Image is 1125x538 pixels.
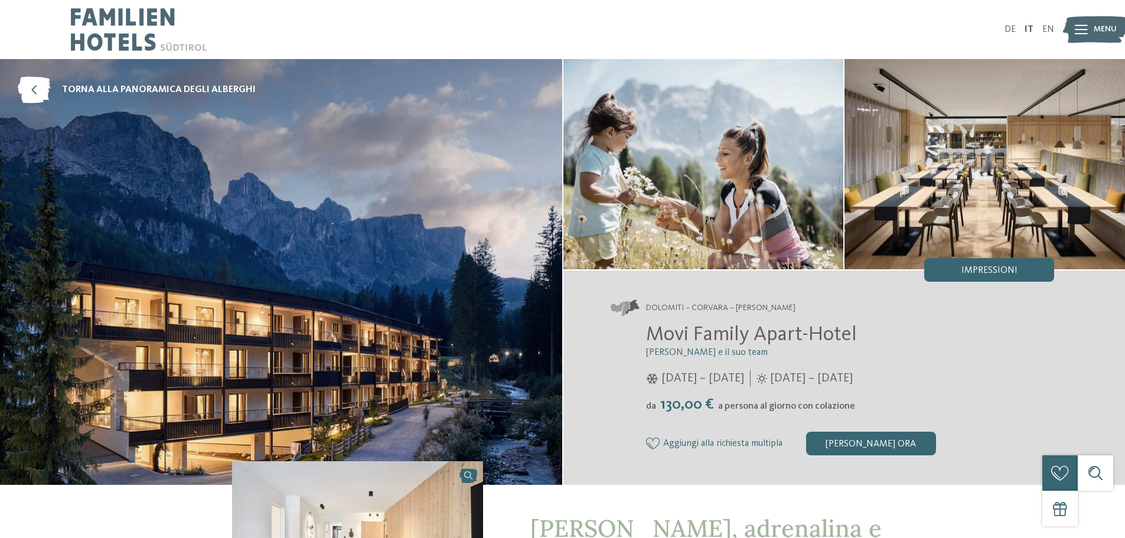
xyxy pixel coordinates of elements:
[1025,25,1033,34] a: IT
[1005,25,1016,34] a: DE
[646,402,656,411] span: da
[563,59,844,269] img: Una stupenda vacanza in famiglia a Corvara
[18,77,256,103] a: torna alla panoramica degli alberghi
[62,83,256,96] span: torna alla panoramica degli alberghi
[961,266,1018,275] span: Impressioni
[770,370,853,387] span: [DATE] – [DATE]
[646,348,768,357] span: [PERSON_NAME] e il suo team
[663,439,782,449] span: Aggiungi alla richiesta multipla
[1042,25,1054,34] a: EN
[844,59,1125,269] img: Una stupenda vacanza in famiglia a Corvara
[646,324,857,345] span: Movi Family Apart-Hotel
[806,432,936,455] div: [PERSON_NAME] ora
[657,397,717,412] span: 130,00 €
[756,373,767,384] i: Orari d'apertura estate
[1094,24,1117,35] span: Menu
[718,402,855,411] span: a persona al giorno con colazione
[646,373,658,384] i: Orari d'apertura inverno
[661,370,744,387] span: [DATE] – [DATE]
[646,302,795,314] span: Dolomiti – Corvara – [PERSON_NAME]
